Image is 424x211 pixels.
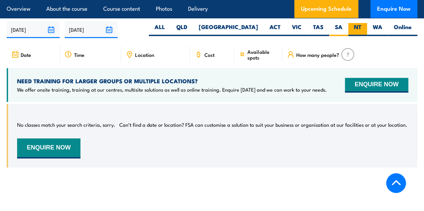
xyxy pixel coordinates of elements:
[345,78,408,93] button: ENQUIRE NOW
[135,52,154,58] span: Location
[17,86,327,93] p: We offer onsite training, training at our centres, multisite solutions as well as online training...
[296,52,339,58] span: How many people?
[329,23,348,36] label: SA
[65,21,118,38] input: To date
[247,49,278,60] span: Available spots
[17,77,327,85] h4: NEED TRAINING FOR LARGER GROUPS OR MULTIPLE LOCATIONS?
[17,138,80,159] button: ENQUIRE NOW
[21,52,31,58] span: Date
[286,23,307,36] label: VIC
[7,21,60,38] input: From date
[119,121,407,128] p: Can’t find a date or location? FSA can customise a solution to suit your business or organisation...
[193,23,264,36] label: [GEOGRAPHIC_DATA]
[348,23,367,36] label: NT
[74,52,84,58] span: Time
[367,23,388,36] label: WA
[17,121,115,128] p: No classes match your search criteria, sorry.
[149,23,171,36] label: ALL
[171,23,193,36] label: QLD
[307,23,329,36] label: TAS
[388,23,417,36] label: Online
[264,23,286,36] label: ACT
[204,52,214,58] span: Cost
